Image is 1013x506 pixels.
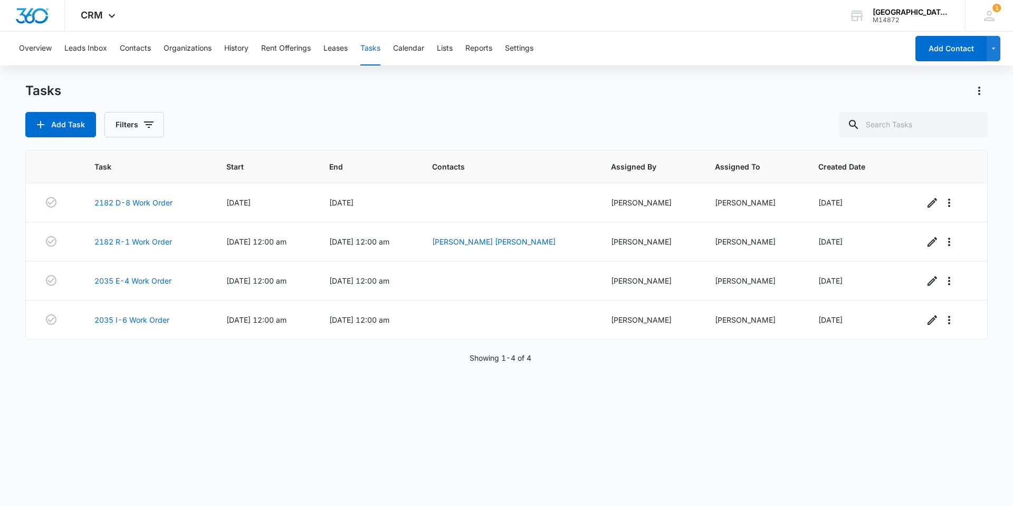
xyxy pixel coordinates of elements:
[226,161,289,172] span: Start
[818,161,883,172] span: Created Date
[329,161,391,172] span: End
[818,315,843,324] span: [DATE]
[226,276,286,285] span: [DATE] 12:00 am
[915,36,987,61] button: Add Contact
[94,236,172,247] a: 2182 R-1 Work Order
[432,161,570,172] span: Contacts
[224,32,249,65] button: History
[81,10,103,21] span: CRM
[715,197,793,208] div: [PERSON_NAME]
[120,32,151,65] button: Contacts
[437,32,453,65] button: Lists
[226,237,286,246] span: [DATE] 12:00 am
[329,276,389,285] span: [DATE] 12:00 am
[611,275,689,286] div: [PERSON_NAME]
[261,32,311,65] button: Rent Offerings
[94,275,171,286] a: 2035 E-4 Work Order
[971,82,988,99] button: Actions
[226,198,251,207] span: [DATE]
[818,237,843,246] span: [DATE]
[323,32,348,65] button: Leases
[611,197,689,208] div: [PERSON_NAME]
[715,161,778,172] span: Assigned To
[465,32,492,65] button: Reports
[360,32,380,65] button: Tasks
[393,32,424,65] button: Calendar
[818,198,843,207] span: [DATE]
[25,112,96,137] button: Add Task
[992,4,1001,12] div: notifications count
[505,32,533,65] button: Settings
[329,237,389,246] span: [DATE] 12:00 am
[19,32,52,65] button: Overview
[611,314,689,325] div: [PERSON_NAME]
[329,198,353,207] span: [DATE]
[104,112,164,137] button: Filters
[94,314,169,325] a: 2035 I-6 Work Order
[611,236,689,247] div: [PERSON_NAME]
[715,236,793,247] div: [PERSON_NAME]
[226,315,286,324] span: [DATE] 12:00 am
[839,112,988,137] input: Search Tasks
[64,32,107,65] button: Leads Inbox
[992,4,1001,12] span: 1
[715,314,793,325] div: [PERSON_NAME]
[818,276,843,285] span: [DATE]
[94,161,186,172] span: Task
[715,275,793,286] div: [PERSON_NAME]
[25,83,61,99] h1: Tasks
[873,16,950,24] div: account id
[470,352,531,363] p: Showing 1-4 of 4
[94,197,173,208] a: 2182 D-8 Work Order
[873,8,950,16] div: account name
[611,161,674,172] span: Assigned By
[432,237,556,246] a: [PERSON_NAME] [PERSON_NAME]
[164,32,212,65] button: Organizations
[329,315,389,324] span: [DATE] 12:00 am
